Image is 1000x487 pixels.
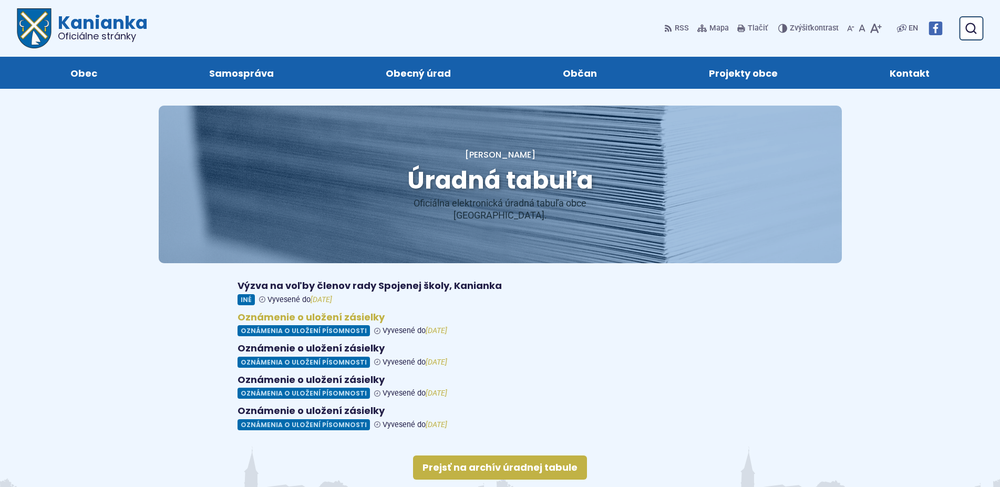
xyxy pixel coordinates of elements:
span: Obecný úrad [386,57,451,89]
span: Tlačiť [748,24,768,33]
span: Samospráva [209,57,274,89]
a: Obecný úrad [341,57,497,89]
button: Nastaviť pôvodnú veľkosť písma [857,17,868,39]
span: kontrast [790,24,839,33]
a: Prejsť na archív úradnej tabule [413,455,587,480]
a: EN [906,22,920,35]
a: RSS [664,17,691,39]
a: Oznámenie o uložení zásielky Oznámenia o uložení písomnosti Vyvesené do[DATE] [238,405,763,430]
h4: Výzva na voľby členov rady Spojenej školy, Kanianka [238,280,763,292]
span: RSS [675,22,689,35]
a: Oznámenie o uložení zásielky Oznámenia o uložení písomnosti Vyvesené do[DATE] [238,343,763,368]
span: Občan [563,57,597,89]
span: Kontakt [890,57,930,89]
span: Projekty obce [709,57,778,89]
a: Samospráva [164,57,319,89]
p: Oficiálna elektronická úradná tabuľa obce [GEOGRAPHIC_DATA]. [374,198,626,221]
span: Kanianka [51,14,148,41]
a: Občan [518,57,643,89]
a: Obec [25,57,143,89]
span: Mapa [709,22,729,35]
button: Tlačiť [735,17,770,39]
button: Zvýšiťkontrast [778,17,841,39]
a: Mapa [695,17,731,39]
h4: Oznámenie o uložení zásielky [238,312,763,324]
a: Projekty obce [663,57,823,89]
a: Výzva na voľby členov rady Spojenej školy, Kanianka Iné Vyvesené do[DATE] [238,280,763,305]
a: [PERSON_NAME] [465,149,535,161]
a: Oznámenie o uložení zásielky Oznámenia o uložení písomnosti Vyvesené do[DATE] [238,312,763,337]
img: Prejsť na Facebook stránku [929,22,942,35]
span: Obec [70,57,97,89]
h4: Oznámenie o uložení zásielky [238,374,763,386]
span: Oficiálne stránky [58,32,148,41]
button: Zväčšiť veľkosť písma [868,17,884,39]
h4: Oznámenie o uložení zásielky [238,343,763,355]
h4: Oznámenie o uložení zásielky [238,405,763,417]
button: Zmenšiť veľkosť písma [845,17,857,39]
span: EN [909,22,918,35]
img: Prejsť na domovskú stránku [17,8,51,48]
a: Oznámenie o uložení zásielky Oznámenia o uložení písomnosti Vyvesené do[DATE] [238,374,763,399]
span: Úradná tabuľa [407,163,593,197]
a: Kontakt [844,57,975,89]
span: Zvýšiť [790,24,810,33]
a: Logo Kanianka, prejsť na domovskú stránku. [17,8,148,48]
